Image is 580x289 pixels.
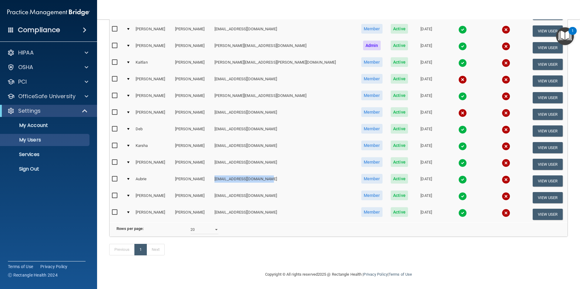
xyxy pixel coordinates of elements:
p: Sign Out [4,166,87,172]
span: Admin [363,41,381,50]
td: [EMAIL_ADDRESS][DOMAIN_NAME] [212,189,357,206]
img: PMB logo [7,6,90,18]
td: [PERSON_NAME] [133,156,173,173]
td: [PERSON_NAME][EMAIL_ADDRESS][PERSON_NAME][DOMAIN_NAME] [212,56,357,73]
a: Privacy Policy [363,272,387,277]
img: cross.ca9f0e7f.svg [502,92,510,101]
button: View User [533,125,563,137]
td: [EMAIL_ADDRESS][DOMAIN_NAME] [212,73,357,89]
td: [DATE] [412,89,440,106]
span: Member [361,107,383,117]
img: tick.e7d51cea.svg [458,159,467,167]
a: Privacy Policy [40,264,68,270]
td: [PERSON_NAME] [173,106,212,123]
span: Active [391,74,408,84]
td: Karsha [133,139,173,156]
td: [EMAIL_ADDRESS][DOMAIN_NAME] [212,106,357,123]
td: [EMAIL_ADDRESS][DOMAIN_NAME] [212,123,357,139]
td: Aubrie [133,173,173,189]
td: [PERSON_NAME] [133,89,173,106]
img: tick.e7d51cea.svg [458,92,467,101]
a: Terms of Use [8,264,33,270]
button: View User [533,75,563,87]
span: Active [391,57,408,67]
a: OfficeSafe University [7,93,88,100]
a: PCI [7,78,88,85]
p: OSHA [18,64,33,71]
td: [EMAIL_ADDRESS][DOMAIN_NAME] [212,156,357,173]
img: cross.ca9f0e7f.svg [502,142,510,151]
img: tick.e7d51cea.svg [458,192,467,201]
button: View User [533,25,563,37]
span: Active [391,207,408,217]
img: cross.ca9f0e7f.svg [502,109,510,117]
span: Active [391,124,408,134]
span: Member [361,207,383,217]
span: Member [361,57,383,67]
p: OfficeSafe University [18,93,76,100]
td: [PERSON_NAME] [173,189,212,206]
span: Member [361,157,383,167]
button: Open Resource Center, 1 new notification [556,27,574,45]
span: Member [361,74,383,84]
a: OSHA [7,64,88,71]
button: View User [533,142,563,153]
td: [DATE] [412,56,440,73]
img: cross.ca9f0e7f.svg [502,175,510,184]
button: View User [533,159,563,170]
td: [PERSON_NAME][EMAIL_ADDRESS][DOMAIN_NAME] [212,89,357,106]
td: Deb [133,123,173,139]
td: [PERSON_NAME] [173,39,212,56]
span: Member [361,124,383,134]
td: [EMAIL_ADDRESS][DOMAIN_NAME] [212,206,357,222]
span: Ⓒ Rectangle Health 2024 [8,272,58,278]
td: [DATE] [412,139,440,156]
img: cross.ca9f0e7f.svg [458,75,467,84]
img: tick.e7d51cea.svg [458,59,467,67]
td: [PERSON_NAME][EMAIL_ADDRESS][DOMAIN_NAME] [212,39,357,56]
p: Services [4,151,87,158]
img: tick.e7d51cea.svg [458,42,467,51]
button: View User [533,175,563,187]
p: PCI [18,78,27,85]
img: cross.ca9f0e7f.svg [502,159,510,167]
iframe: Drift Widget Chat Controller [475,246,573,270]
img: cross.ca9f0e7f.svg [502,75,510,84]
span: Active [391,91,408,100]
span: Member [361,91,383,100]
td: [PERSON_NAME] [133,106,173,123]
td: [PERSON_NAME] [173,173,212,189]
td: [DATE] [412,123,440,139]
td: [EMAIL_ADDRESS][DOMAIN_NAME] [212,23,357,39]
td: [PERSON_NAME] [173,56,212,73]
td: Kaitlan [133,56,173,73]
img: tick.e7d51cea.svg [458,125,467,134]
td: [PERSON_NAME] [133,189,173,206]
td: [DATE] [412,189,440,206]
td: [PERSON_NAME] [173,139,212,156]
p: My Users [4,137,87,143]
td: [DATE] [412,73,440,89]
td: [PERSON_NAME] [173,206,212,222]
span: Active [391,191,408,200]
a: Settings [7,107,88,115]
span: Active [391,157,408,167]
b: Rows per page: [116,226,144,231]
td: [EMAIL_ADDRESS][DOMAIN_NAME] [212,139,357,156]
td: [PERSON_NAME] [133,39,173,56]
span: Member [361,141,383,150]
td: [DATE] [412,23,440,39]
td: [PERSON_NAME] [133,23,173,39]
img: cross.ca9f0e7f.svg [502,59,510,67]
img: tick.e7d51cea.svg [458,142,467,151]
img: tick.e7d51cea.svg [458,175,467,184]
span: Member [361,191,383,200]
p: HIPAA [18,49,34,56]
td: [DATE] [412,106,440,123]
button: View User [533,59,563,70]
span: Active [391,24,408,34]
td: [DATE] [412,173,440,189]
img: cross.ca9f0e7f.svg [458,109,467,117]
img: cross.ca9f0e7f.svg [502,125,510,134]
td: [DATE] [412,39,440,56]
